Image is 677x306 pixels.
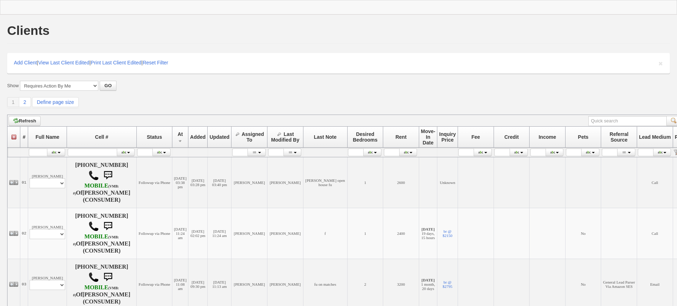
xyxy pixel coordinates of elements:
font: MOBILE [84,233,108,240]
span: Status [147,134,162,140]
b: [DATE] [422,227,435,231]
a: br @ $2795 [443,280,453,289]
button: GO [100,81,116,91]
td: 01 [20,157,28,208]
span: Added [190,134,206,140]
td: [DATE] 02:02 pm [188,208,208,259]
span: Cell # [95,134,108,140]
img: sms.png [101,270,115,284]
img: sms.png [101,219,115,233]
span: Desired Bedrooms [353,131,377,143]
span: Assigned To [241,131,264,143]
td: [DATE] 11:24 am [208,208,231,259]
td: 1 [347,157,383,208]
h4: [PHONE_NUMBER] Of (CONSUMER) [68,264,135,305]
font: MOBILE [84,183,108,189]
span: Updated [209,134,229,140]
b: T-Mobile USA, Inc. [73,233,119,247]
span: Inquiry Price [439,131,456,143]
span: Fee [472,134,480,140]
td: [PERSON_NAME] [28,208,67,259]
b: [PERSON_NAME] [82,241,130,247]
td: [DATE] 03:38 pm [172,157,188,208]
div: | | | [7,53,670,74]
td: [PERSON_NAME] [28,157,67,208]
span: Lead Medium [639,134,671,140]
b: [DATE] [422,278,435,282]
td: 2400 [383,208,419,259]
input: Quick search [588,116,667,126]
b: [PERSON_NAME] [82,291,130,298]
td: Unknown [437,157,458,208]
a: 2 [19,97,31,107]
span: Credit [504,134,519,140]
td: Call [637,157,673,208]
span: At [178,131,183,137]
span: Rent [395,134,406,140]
label: Show [7,83,19,89]
span: Full Name [36,134,59,140]
img: sms.png [101,168,115,183]
td: Followup via Phone [136,208,172,259]
img: call.png [88,170,99,181]
b: [PERSON_NAME] [82,190,130,196]
td: 02 [20,208,28,259]
font: MOBILE [84,284,108,291]
td: Followup via Phone [136,157,172,208]
span: Referral Source [610,131,629,143]
a: 1 [7,97,19,107]
a: Print Last Client Edited [91,60,141,65]
h1: Clients [7,24,50,37]
a: Reset Filter [143,60,168,65]
td: 2600 [383,157,419,208]
td: [PERSON_NAME] [231,157,267,208]
a: Refresh [9,116,41,126]
td: Call [637,208,673,259]
td: No [565,208,601,259]
span: Last Note [314,134,337,140]
td: [DATE] 03:28 pm [188,157,208,208]
td: [DATE] 11:24 am [172,208,188,259]
td: [PERSON_NAME] open house fu [303,157,347,208]
b: AT&T Wireless [73,183,119,196]
a: Define page size [32,97,78,107]
td: 1 [347,208,383,259]
td: 19 days, 15 hours [419,208,437,259]
span: Pets [578,134,589,140]
h4: [PHONE_NUMBER] Of (CONSUMER) [68,162,135,203]
h4: [PHONE_NUMBER] Of (CONSUMER) [68,213,135,254]
td: [PERSON_NAME] [231,208,267,259]
a: View Last Client Edited [38,60,89,65]
td: [DATE] 03:40 pm [208,157,231,208]
th: # [20,127,28,148]
td: [PERSON_NAME] [267,208,303,259]
img: call.png [88,221,99,232]
span: Move-In Date [421,128,435,146]
b: T-Mobile USA, Inc. [73,284,119,298]
img: call.png [88,272,99,283]
span: Last Modified By [271,131,299,143]
span: Income [538,134,556,140]
td: f [303,208,347,259]
td: [PERSON_NAME] [267,157,303,208]
a: Add Client [14,60,37,65]
a: br @ $2150 [443,229,453,238]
